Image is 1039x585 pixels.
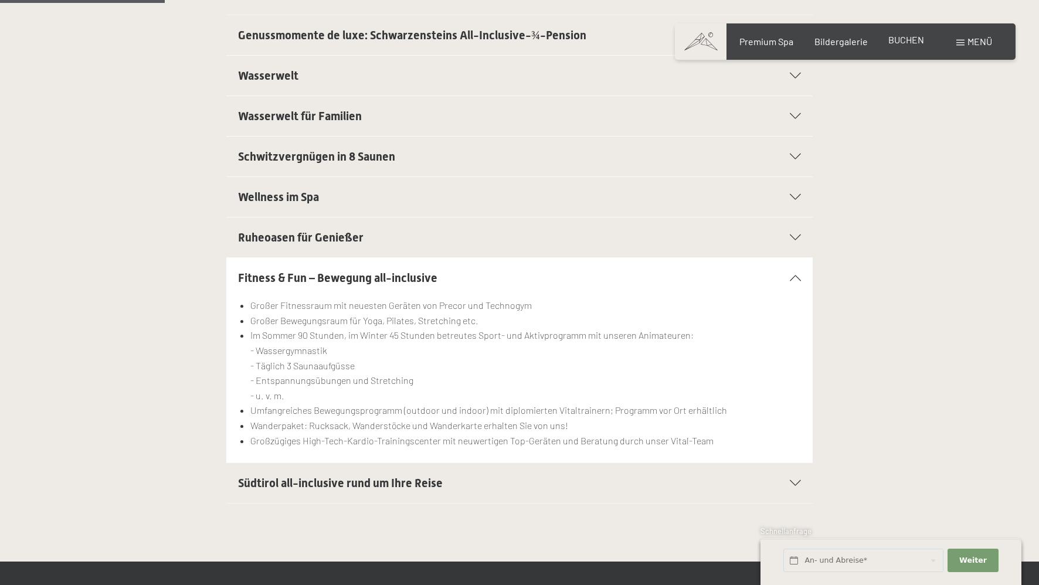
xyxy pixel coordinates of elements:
[250,313,801,328] li: Großer Bewegungsraum für Yoga, Pilates, Stretching etc.
[250,403,801,418] li: Umfangreiches Bewegungsprogramm (outdoor und indoor) mit diplomierten Vitaltrainern; Programm vor...
[250,433,801,448] li: Großzügiges High-Tech-Kardio-Trainingscenter mit neuwertigen Top-Geräten und Beratung durch unser...
[888,34,924,45] a: BUCHEN
[250,328,801,403] li: Im Sommer 90 Stunden, im Winter 45 Stunden betreutes Sport- und Aktivprogramm mit unseren Animate...
[238,271,437,285] span: Fitness & Fun – Bewegung all-inclusive
[238,476,443,490] span: Südtirol all-inclusive rund um Ihre Reise
[814,36,868,47] a: Bildergalerie
[238,28,586,42] span: Genussmomente de luxe: Schwarzensteins All-Inclusive-¾-Pension
[948,549,998,573] button: Weiter
[760,526,811,536] span: Schnellanfrage
[238,230,364,244] span: Ruheoasen für Genießer
[238,190,319,204] span: Wellness im Spa
[959,555,987,566] span: Weiter
[739,36,793,47] a: Premium Spa
[238,109,362,123] span: Wasserwelt für Familien
[250,298,801,313] li: Großer Fitnessraum mit neuesten Geräten von Precor und Technogym
[250,418,801,433] li: Wanderpaket: Rucksack, Wanderstöcke und Wanderkarte erhalten Sie von uns!
[238,69,298,83] span: Wasserwelt
[238,149,395,164] span: Schwitzvergnügen in 8 Saunen
[967,36,992,47] span: Menü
